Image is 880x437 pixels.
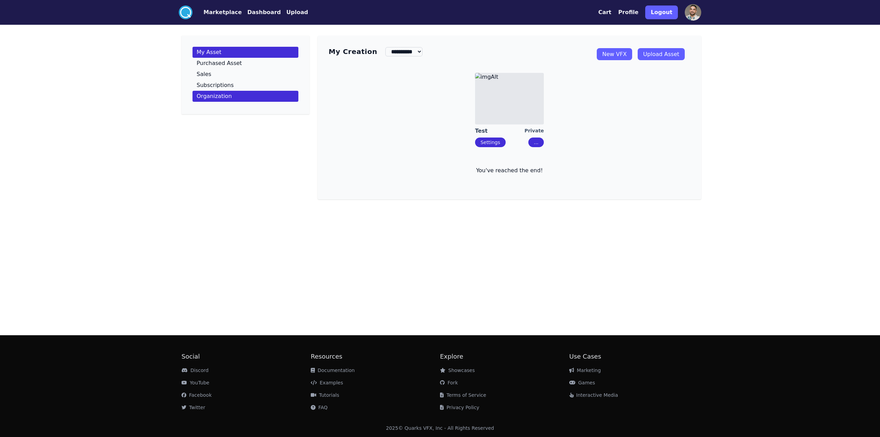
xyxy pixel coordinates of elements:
[475,127,525,135] a: Test
[475,138,506,147] button: Settings
[247,8,281,17] button: Dashboard
[329,166,690,175] p: You've reached the end!
[569,352,698,361] h2: Use Cases
[311,405,328,410] a: FAQ
[197,83,234,88] p: Subscriptions
[311,368,355,373] a: Documentation
[181,392,212,398] a: Facebook
[181,380,209,385] a: YouTube
[528,138,544,147] button: ...
[569,392,618,398] a: Interactive Media
[685,4,701,21] img: profile
[475,73,544,124] img: imgAlt
[311,380,343,385] a: Examples
[386,425,494,431] div: 2025 © Quarks VFX, Inc - All Rights Reserved
[192,69,298,80] a: Sales
[286,8,308,17] button: Upload
[192,47,298,58] a: My Asset
[203,8,242,17] button: Marketplace
[525,127,544,135] div: Private
[311,392,339,398] a: Tutorials
[569,380,595,385] a: Games
[281,8,308,17] a: Upload
[192,91,298,102] a: Organization
[645,3,678,22] a: Logout
[598,8,611,17] button: Cart
[440,352,569,361] h2: Explore
[645,6,678,19] button: Logout
[192,80,298,91] a: Subscriptions
[181,368,209,373] a: Discord
[192,58,298,69] a: Purchased Asset
[181,352,311,361] h2: Social
[311,352,440,361] h2: Resources
[329,47,377,56] h3: My Creation
[197,50,221,55] p: My Asset
[618,8,639,17] button: Profile
[197,72,211,77] p: Sales
[440,392,486,398] a: Terms of Service
[569,368,601,373] a: Marketing
[638,48,685,60] a: Upload Asset
[481,140,500,145] a: Settings
[597,48,632,60] a: New VFX
[192,8,242,17] a: Marketplace
[242,8,281,17] a: Dashboard
[440,368,475,373] a: Showcases
[181,405,205,410] a: Twitter
[197,94,232,99] p: Organization
[440,380,458,385] a: Fork
[440,405,479,410] a: Privacy Policy
[197,61,242,66] p: Purchased Asset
